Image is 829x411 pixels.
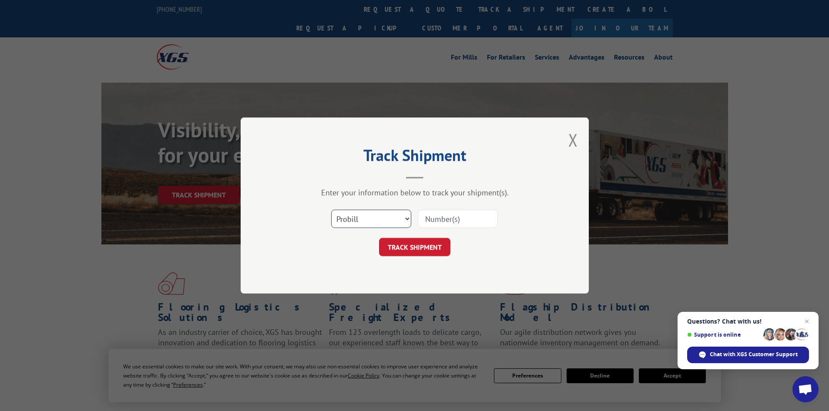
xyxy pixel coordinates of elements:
[687,331,760,338] span: Support is online
[802,316,812,327] span: Close chat
[284,149,545,166] h2: Track Shipment
[418,210,498,228] input: Number(s)
[687,318,809,325] span: Questions? Chat with us!
[710,351,798,358] span: Chat with XGS Customer Support
[568,128,578,151] button: Close modal
[284,187,545,197] div: Enter your information below to track your shipment(s).
[687,347,809,363] div: Chat with XGS Customer Support
[792,376,819,402] div: Open chat
[379,238,450,256] button: TRACK SHIPMENT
